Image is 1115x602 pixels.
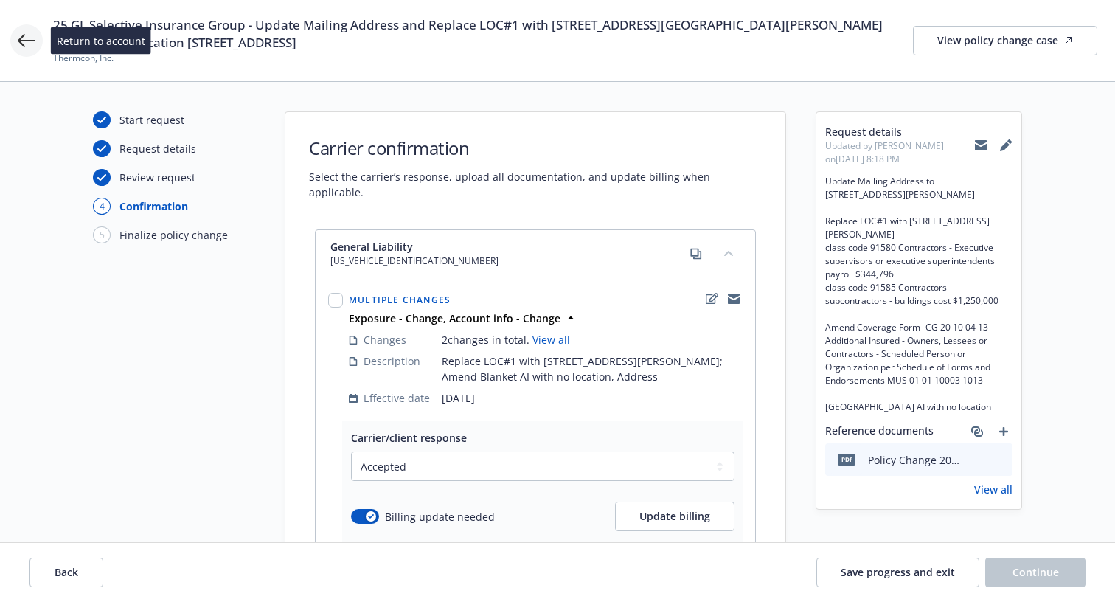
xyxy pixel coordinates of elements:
[330,239,499,255] span: General Liability
[316,230,755,277] div: General Liability[US_VEHICLE_IDENTIFICATION_NUMBER]copycollapse content
[442,390,743,406] span: [DATE]
[309,169,762,200] span: Select the carrier’s response, upload all documentation, and update billing when applicable.
[937,27,1073,55] div: View policy change case
[615,502,734,531] button: Update billing
[974,482,1012,497] a: View all
[838,454,855,465] span: pdf
[349,311,560,325] strong: Exposure - Change, Account info - Change
[725,290,743,308] a: copyLogging
[703,290,720,308] a: edit
[351,431,467,445] span: Carrier/client response
[29,558,103,587] button: Back
[825,139,974,166] span: Updated by [PERSON_NAME] on [DATE] 8:18 PM
[687,245,705,263] a: copy
[717,241,740,265] button: collapse content
[330,255,499,268] span: [US_VEHICLE_IDENTIFICATION_NUMBER]
[993,452,1007,468] button: preview file
[968,423,986,440] a: associate
[1012,565,1059,579] span: Continue
[364,353,420,369] span: Description
[995,423,1012,440] a: add
[639,509,710,523] span: Update billing
[825,124,974,139] span: Request details
[349,294,451,306] span: Multiple changes
[868,452,964,468] div: Policy Change 2025 [PERSON_NAME] # 004 - Update Mailing Address and Replace LOC#1 with [STREET_AD...
[93,198,111,215] div: 4
[841,565,955,579] span: Save progress and exit
[53,52,913,65] span: Thermcon, Inc.
[119,170,195,185] div: Review request
[970,452,982,468] button: download file
[913,26,1097,55] a: View policy change case
[93,226,111,243] div: 5
[385,509,495,525] span: Billing update needed
[442,353,743,384] span: Replace LOC#1 with [STREET_ADDRESS][PERSON_NAME]; Amend Blanket AI with no location, Address
[825,423,934,440] span: Reference documents
[119,141,196,156] div: Request details
[985,558,1086,587] button: Continue
[442,332,743,347] div: 2 changes in total.
[532,333,570,347] a: View all
[309,136,762,160] h1: Carrier confirmation
[816,558,979,587] button: Save progress and exit
[119,227,228,243] div: Finalize policy change
[825,175,1012,414] span: Update Mailing Address to [STREET_ADDRESS][PERSON_NAME] Replace LOC#1 with [STREET_ADDRESS][PERSO...
[53,16,913,52] span: 25 GL Selective Insurance Group - Update Mailing Address and Replace LOC#1 with [STREET_ADDRESS][...
[55,565,78,579] span: Back
[364,390,430,406] span: Effective date
[119,198,188,214] div: Confirmation
[57,33,145,49] span: Return to account
[119,112,184,128] div: Start request
[364,332,406,347] span: Changes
